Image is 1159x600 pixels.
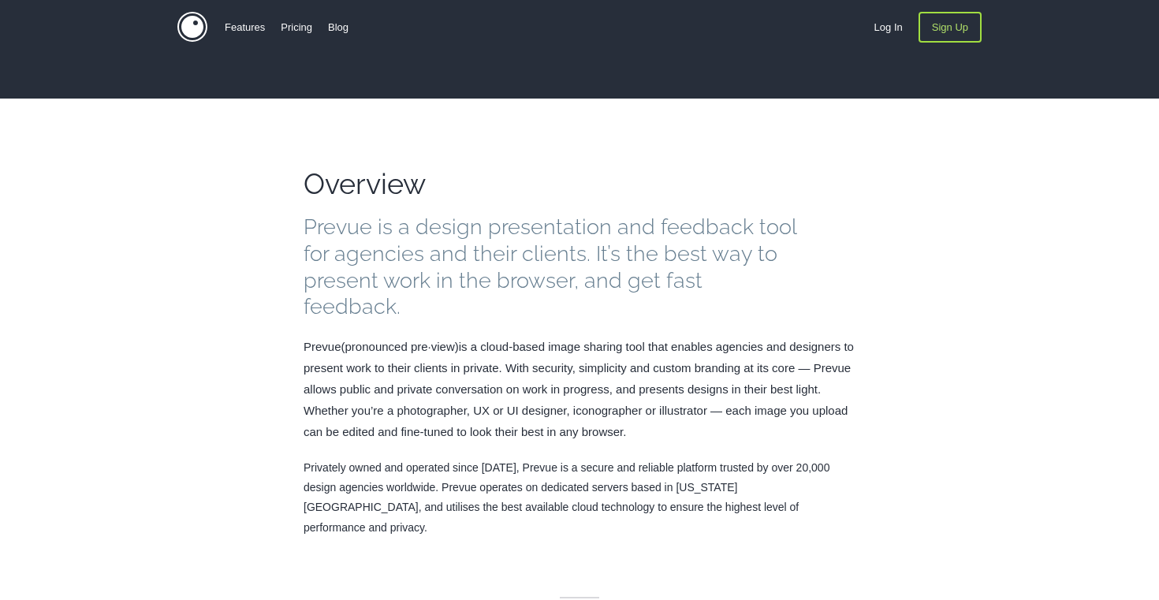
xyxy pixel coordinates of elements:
em: (pronounced pre·view) [341,340,459,353]
a: Sign Up [919,12,982,43]
a: Blog [328,12,348,43]
a: Log In [874,12,903,43]
h1: Overview [304,170,855,198]
img: Prevue [177,12,207,42]
a: Home [177,12,209,43]
a: Pricing [281,12,312,43]
a: Features [225,12,265,43]
p: Prevue is a cloud-based image sharing tool that enables agencies and designers to present work to... [304,336,855,442]
p: Privately owned and operated since [DATE], Prevue is a secure and reliable platform trusted by ov... [304,458,855,538]
blockquote: Prevue is a design presentation and feedback tool for agencies and their clients. It’s the best w... [304,214,800,320]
